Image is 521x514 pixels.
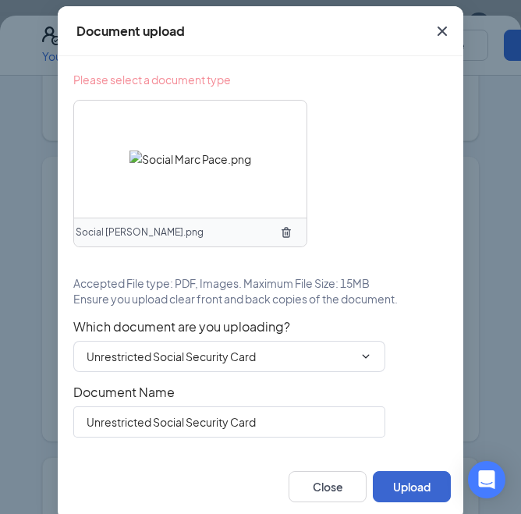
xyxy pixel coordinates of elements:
[421,6,463,56] button: Close
[76,225,204,240] span: Social [PERSON_NAME].png
[433,22,452,41] svg: Cross
[73,385,448,400] span: Document Name
[73,406,385,438] input: Enter document name
[129,151,251,168] img: Social Marc Pace.png
[73,319,448,335] span: Which document are you uploading?
[73,275,370,291] span: Accepted File type: PDF, Images. Maximum File Size: 15MB
[468,461,505,498] div: Open Intercom Messenger
[87,348,353,365] input: Select document type
[274,220,299,245] button: TrashOutline
[360,350,372,363] svg: ChevronDown
[73,72,231,87] span: Please select a document type
[289,471,367,502] button: Close
[73,291,398,307] span: Ensure you upload clear front and back copies of the document.
[76,23,185,40] div: Document upload
[280,226,292,239] svg: TrashOutline
[373,471,451,502] button: Upload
